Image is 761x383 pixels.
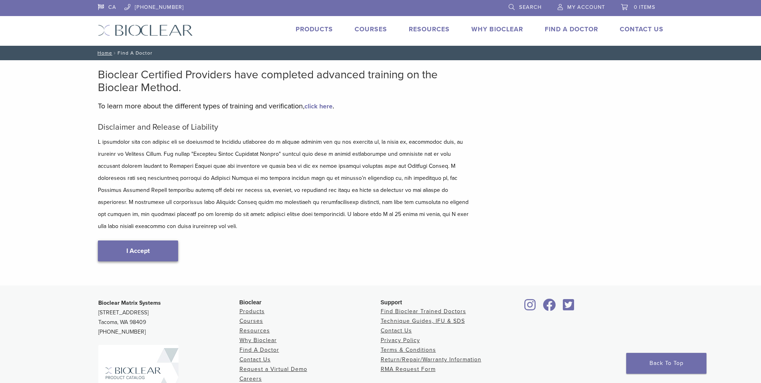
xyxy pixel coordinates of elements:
[381,366,436,373] a: RMA Request Form
[239,366,307,373] a: Request a Virtual Demo
[239,327,270,334] a: Resources
[239,356,271,363] a: Contact Us
[560,304,577,312] a: Bioclear
[239,375,262,382] a: Careers
[98,136,471,232] p: L ipsumdolor sita con adipisc eli se doeiusmod te Incididu utlaboree do m aliquae adminim ven qu ...
[239,346,279,353] a: Find A Doctor
[381,308,466,315] a: Find Bioclear Trained Doctors
[381,299,402,306] span: Support
[355,25,387,33] a: Courses
[545,25,598,33] a: Find A Doctor
[626,353,706,374] a: Back To Top
[112,51,118,55] span: /
[98,24,193,36] img: Bioclear
[98,240,178,261] a: I Accept
[381,318,465,324] a: Technique Guides, IFU & SDS
[381,346,436,353] a: Terms & Conditions
[95,50,112,56] a: Home
[620,25,664,33] a: Contact Us
[304,102,333,110] a: click here
[239,318,263,324] a: Courses
[519,4,542,10] span: Search
[98,299,161,306] strong: Bioclear Matrix Systems
[239,337,277,344] a: Why Bioclear
[381,337,420,344] a: Privacy Policy
[634,4,655,10] span: 0 items
[239,299,262,306] span: Bioclear
[567,4,605,10] span: My Account
[98,100,471,112] p: To learn more about the different types of training and verification, .
[381,356,481,363] a: Return/Repair/Warranty Information
[540,304,559,312] a: Bioclear
[409,25,450,33] a: Resources
[471,25,523,33] a: Why Bioclear
[98,122,471,132] h5: Disclaimer and Release of Liability
[522,304,539,312] a: Bioclear
[381,327,412,334] a: Contact Us
[98,68,471,94] h2: Bioclear Certified Providers have completed advanced training on the Bioclear Method.
[98,298,239,337] p: [STREET_ADDRESS] Tacoma, WA 98409 [PHONE_NUMBER]
[92,46,670,60] nav: Find A Doctor
[296,25,333,33] a: Products
[239,308,265,315] a: Products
